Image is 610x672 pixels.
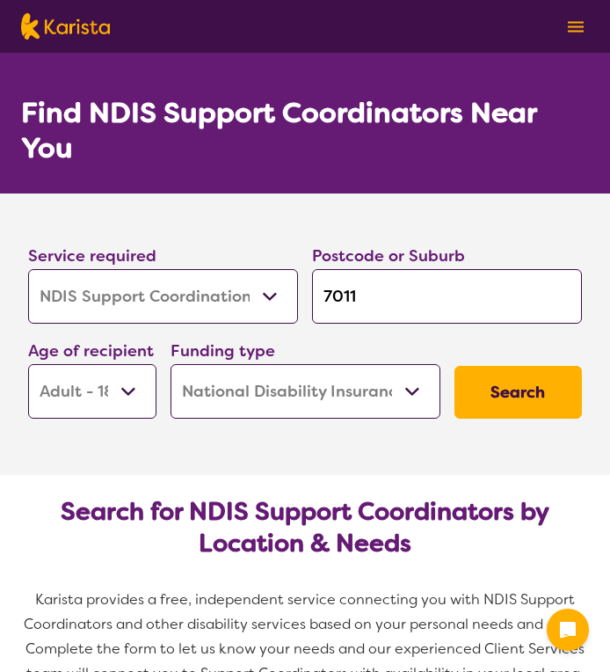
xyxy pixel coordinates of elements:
h2: Search for NDIS Support Coordinators by Location & Needs [21,496,589,559]
input: Type [312,269,582,324]
img: Karista logo [21,13,110,40]
label: Postcode or Suburb [312,245,465,267]
label: Service required [28,245,156,267]
label: Age of recipient [28,340,154,362]
label: Funding type [171,340,275,362]
button: Search [454,366,583,419]
h1: Find NDIS Support Coordinators Near You [21,95,589,165]
img: menu [568,21,584,33]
